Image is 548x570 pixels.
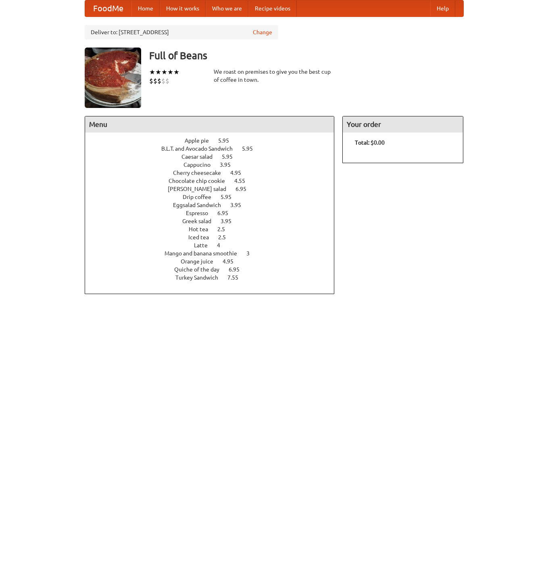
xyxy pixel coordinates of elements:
span: Apple pie [185,137,217,144]
a: Home [131,0,160,17]
span: Orange juice [181,258,221,265]
span: 5.95 [221,194,240,200]
span: Caesar salad [181,153,221,160]
a: Who we are [206,0,248,17]
span: Espresso [186,210,216,216]
span: Iced tea [188,234,217,240]
a: Orange juice 4.95 [181,258,248,265]
span: Drip coffee [183,194,219,200]
h4: Your order [343,116,463,133]
span: 3.95 [220,162,239,168]
span: [PERSON_NAME] salad [168,186,234,192]
li: ★ [167,68,173,77]
span: 6.95 [235,186,254,192]
li: $ [165,77,169,85]
span: 5.95 [218,137,237,144]
span: B.L.T. and Avocado Sandwich [161,145,241,152]
img: angular.jpg [85,48,141,108]
li: ★ [155,68,161,77]
span: 5.95 [242,145,261,152]
span: Turkey Sandwich [175,274,226,281]
span: 2.5 [217,226,233,232]
a: B.L.T. and Avocado Sandwich 5.95 [161,145,268,152]
a: Quiche of the day 6.95 [174,266,254,273]
span: 5.95 [222,153,241,160]
span: 6.95 [229,266,248,273]
span: 4.95 [223,258,242,265]
span: Chocolate chip cookie [169,178,233,184]
a: Hot tea 2.5 [189,226,240,232]
div: We roast on premises to give you the best cup of coffee in town. [214,68,335,84]
a: [PERSON_NAME] salad 6.95 [168,186,261,192]
a: Iced tea 2.5 [188,234,241,240]
span: 4 [217,242,228,249]
a: FoodMe [85,0,131,17]
span: 4.55 [234,178,253,184]
a: Drip coffee 5.95 [183,194,246,200]
li: $ [161,77,165,85]
span: Cappucino [183,162,219,168]
span: 2.5 [218,234,234,240]
a: Latte 4 [194,242,235,249]
span: Greek salad [182,218,219,224]
a: Cherry cheesecake 4.95 [173,170,256,176]
a: Cappucino 3.95 [183,162,246,168]
span: 4.95 [230,170,249,176]
a: Recipe videos [248,0,297,17]
li: ★ [149,68,155,77]
a: Eggsalad Sandwich 3.95 [173,202,256,208]
a: Turkey Sandwich 7.55 [175,274,253,281]
li: $ [157,77,161,85]
a: How it works [160,0,206,17]
span: 3 [246,250,258,257]
a: Espresso 6.95 [186,210,243,216]
a: Apple pie 5.95 [185,137,244,144]
h3: Full of Beans [149,48,464,64]
span: Quiche of the day [174,266,227,273]
a: Greek salad 3.95 [182,218,246,224]
div: Deliver to: [STREET_ADDRESS] [85,25,278,39]
span: 3.95 [230,202,249,208]
a: Chocolate chip cookie 4.55 [169,178,260,184]
b: Total: $0.00 [355,139,385,146]
a: Change [253,28,272,36]
h4: Menu [85,116,334,133]
span: Mango and banana smoothie [165,250,245,257]
span: Hot tea [189,226,216,232]
span: 3.95 [221,218,240,224]
li: ★ [161,68,167,77]
a: Caesar salad 5.95 [181,153,248,160]
span: Cherry cheesecake [173,170,229,176]
a: Mango and banana smoothie 3 [165,250,265,257]
li: ★ [173,68,179,77]
span: Eggsalad Sandwich [173,202,229,208]
span: Latte [194,242,216,249]
a: Help [430,0,455,17]
li: $ [149,77,153,85]
span: 7.55 [227,274,246,281]
span: 6.95 [217,210,236,216]
li: $ [153,77,157,85]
